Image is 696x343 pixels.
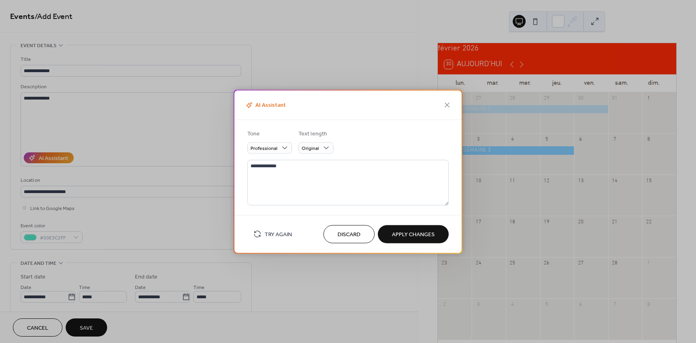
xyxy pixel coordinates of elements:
[378,225,449,243] button: Apply Changes
[392,231,435,239] span: Apply Changes
[302,144,319,153] span: Original
[265,231,292,239] span: Try Again
[247,227,298,241] button: Try Again
[323,225,375,243] button: Discard
[247,129,290,138] div: Tone
[298,129,332,138] div: Text length
[338,231,360,239] span: Discard
[244,101,286,110] span: AI Assistant
[251,144,278,153] span: Professional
